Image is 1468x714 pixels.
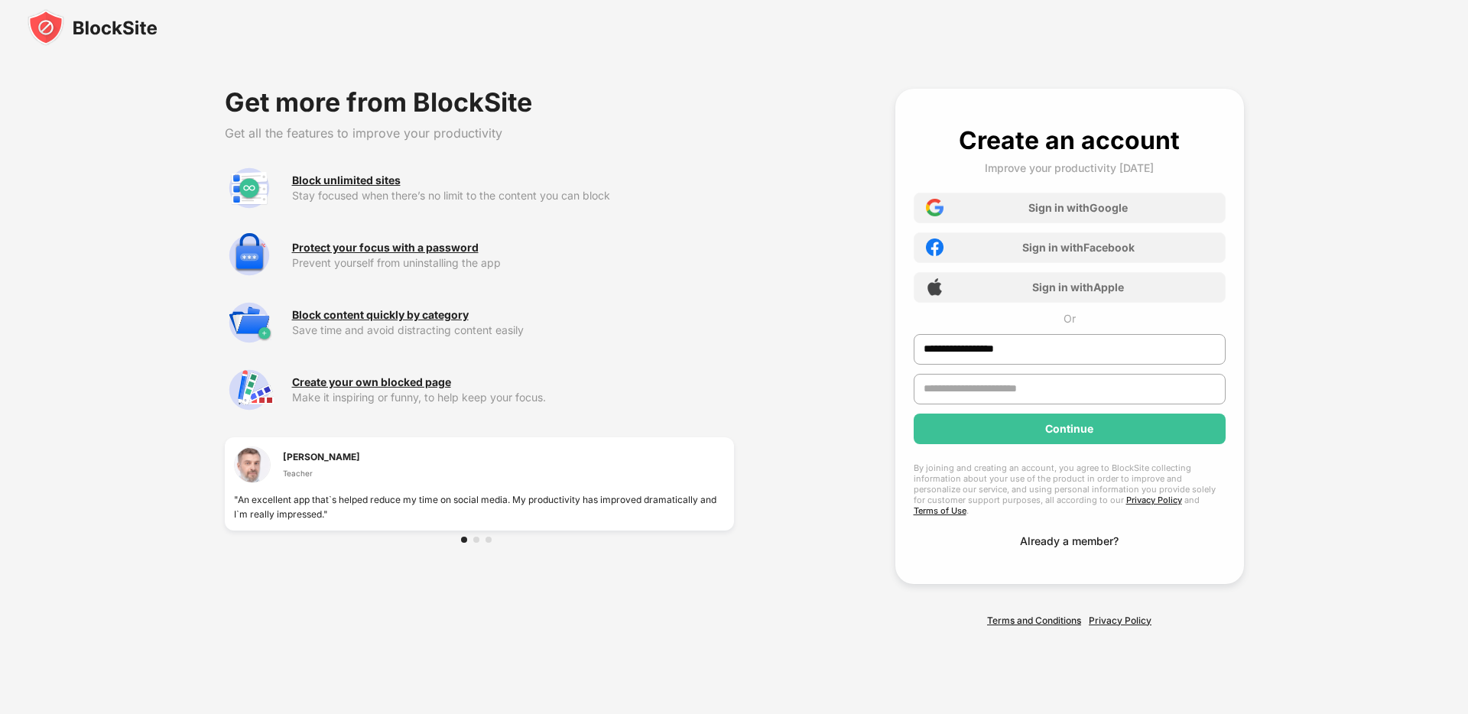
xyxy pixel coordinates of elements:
[1032,281,1124,294] div: Sign in with Apple
[292,324,735,336] div: Save time and avoid distracting content easily
[914,462,1226,516] div: By joining and creating an account, you agree to BlockSite collecting information about your use ...
[225,365,274,414] img: premium-customize-block-page.svg
[926,199,943,216] img: google-icon.png
[292,309,469,321] div: Block content quickly by category
[1022,241,1135,254] div: Sign in with Facebook
[926,239,943,256] img: facebook-icon.png
[234,492,726,521] div: "An excellent app that`s helped reduce my time on social media. My productivity has improved dram...
[234,446,271,483] img: testimonial-1.jpg
[292,257,735,269] div: Prevent yourself from uninstalling the app
[225,164,274,213] img: premium-unlimited-blocklist.svg
[987,615,1081,626] a: Terms and Conditions
[292,174,401,187] div: Block unlimited sites
[926,278,943,296] img: apple-icon.png
[283,467,360,479] div: Teacher
[1020,534,1119,547] div: Already a member?
[225,125,735,141] div: Get all the features to improve your productivity
[1126,495,1182,505] a: Privacy Policy
[1089,615,1151,626] a: Privacy Policy
[28,9,158,46] img: blocksite-icon-black.svg
[1028,201,1128,214] div: Sign in with Google
[283,449,360,464] div: [PERSON_NAME]
[959,125,1180,155] div: Create an account
[292,242,479,254] div: Protect your focus with a password
[914,505,966,516] a: Terms of Use
[225,298,274,347] img: premium-category.svg
[292,376,451,388] div: Create your own blocked page
[292,391,735,404] div: Make it inspiring or funny, to help keep your focus.
[225,231,274,280] img: premium-password-protection.svg
[985,161,1154,174] div: Improve your productivity [DATE]
[292,190,735,202] div: Stay focused when there’s no limit to the content you can block
[1064,312,1076,325] div: Or
[1045,423,1093,435] div: Continue
[225,89,735,116] div: Get more from BlockSite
